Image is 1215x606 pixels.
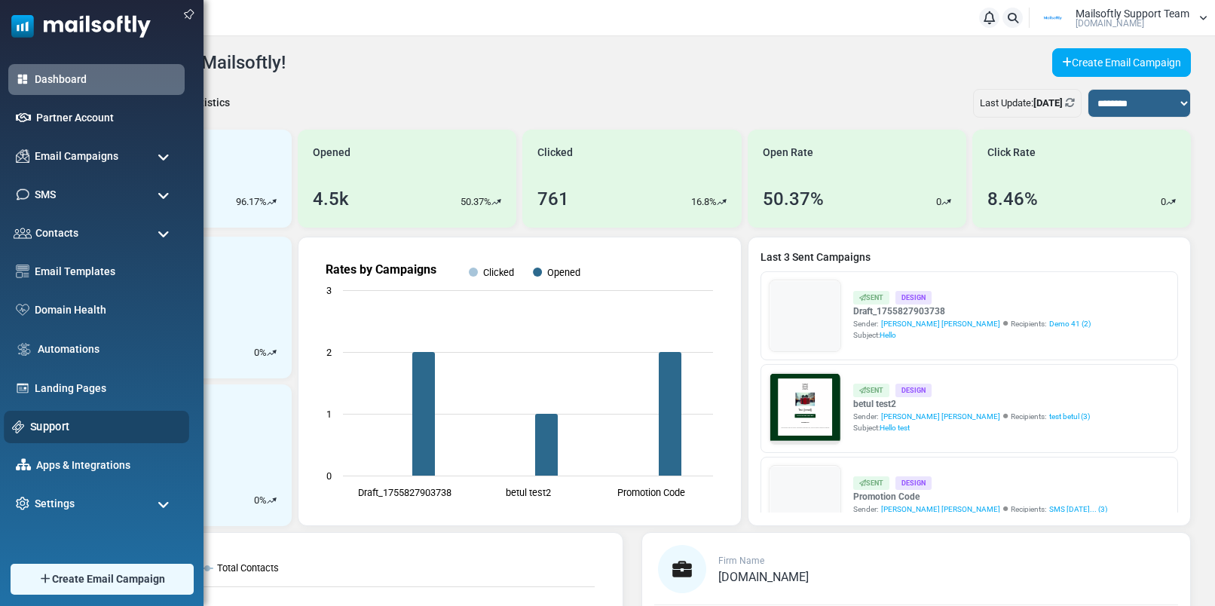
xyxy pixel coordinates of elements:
p: 0 [254,493,259,508]
span: Hello test [880,424,910,432]
span: [DOMAIN_NAME] [1076,19,1144,28]
span: [PERSON_NAME] [PERSON_NAME] [881,318,1000,329]
a: betul test2 [853,397,1090,411]
a: Partner Account [36,110,177,126]
span: Hello [880,331,896,339]
img: contacts-icon.svg [14,228,32,238]
text: 2 [326,347,332,358]
img: settings-icon.svg [16,497,29,510]
div: Last Update: [973,89,1082,118]
img: campaigns-icon.png [16,149,29,163]
a: Email Templates [35,264,177,280]
img: workflow.svg [16,341,32,358]
a: Refresh Stats [1065,97,1075,109]
span: [PERSON_NAME] [PERSON_NAME] [881,411,1000,422]
a: Landing Pages [35,381,177,396]
img: email-templates-icon.svg [16,265,29,278]
a: User Logo Mailsoftly Support Team [DOMAIN_NAME] [1034,7,1207,29]
div: 8.46% [987,185,1038,213]
span: Contacts [35,225,78,241]
text: Opened [547,267,580,278]
span: Clicked [537,145,573,161]
div: Subject: [853,329,1091,341]
div: 50.37% [763,185,824,213]
text: 1 [326,409,332,420]
a: Promotion Code [853,490,1107,503]
p: 50.37% [461,194,491,210]
a: Last 3 Sent Campaigns [761,249,1178,265]
div: Sender: Recipients: [853,503,1107,515]
a: Create Email Campaign [1052,48,1191,77]
h1: Test {(email)} [68,262,452,285]
div: 761 [537,185,569,213]
svg: Rates by Campaigns [311,249,728,513]
div: % [254,345,277,360]
span: SMS [35,187,56,203]
text: Rates by Campaigns [326,262,436,277]
a: Support [30,418,181,435]
a: SMS [DATE]... (3) [1049,503,1107,515]
text: Draft_1755827903738 [358,487,451,498]
span: Settings [35,496,75,512]
text: betul test2 [506,487,551,498]
text: 3 [326,285,332,296]
img: sms-icon.png [16,188,29,201]
img: User Logo [1034,7,1072,29]
a: Automations [38,341,177,357]
div: % [254,493,277,508]
p: 0 [1161,194,1166,210]
div: Design [895,384,932,396]
div: Sent [853,291,889,304]
a: Shop Now and Save Big! [183,299,338,327]
img: domain-health-icon.svg [16,304,29,316]
a: Dashboard [35,72,177,87]
div: Sender: Recipients: [853,318,1091,329]
p: 16.8% [691,194,717,210]
a: Domain Health [35,302,177,318]
text: Clicked [483,267,514,278]
div: 4.5k [313,185,349,213]
a: test betul (3) [1049,411,1090,422]
p: 96.17% [236,194,267,210]
p: 0 [936,194,941,210]
text: 0 [326,470,332,482]
a: Apps & Integrations [36,458,177,473]
b: [DATE] [1033,97,1063,109]
span: Mailsoftly Support Team [1076,8,1189,19]
strong: Shop Now and Save Big! [198,307,323,319]
div: Subject: [853,422,1090,433]
div: Design [895,476,932,489]
p: Lorem ipsum dolor sit amet, consectetur adipiscing elit, sed do eiusmod tempor incididunt [79,396,441,410]
div: Sent [853,476,889,489]
span: Create Email Campaign [52,571,165,587]
img: support-icon.svg [12,421,25,433]
strong: Follow Us [231,357,289,369]
div: Sent [853,384,889,396]
img: dashboard-icon-active.svg [16,72,29,86]
a: Draft_1755827903738 [853,305,1091,318]
a: [DOMAIN_NAME] [718,571,809,583]
img: landing_pages.svg [16,381,29,395]
span: [DOMAIN_NAME] [718,570,809,584]
span: [PERSON_NAME] [PERSON_NAME] [881,503,1000,515]
span: Firm Name [718,555,764,566]
text: Total Contacts [217,562,279,574]
span: Click Rate [987,145,1036,161]
div: Design [895,291,932,304]
text: Promotion Code [617,487,685,498]
a: Demo 41 (2) [1049,318,1091,329]
p: 0 [254,345,259,360]
div: Sender: Recipients: [853,411,1090,422]
span: Email Campaigns [35,148,118,164]
span: Open Rate [763,145,813,161]
span: Opened [313,145,350,161]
